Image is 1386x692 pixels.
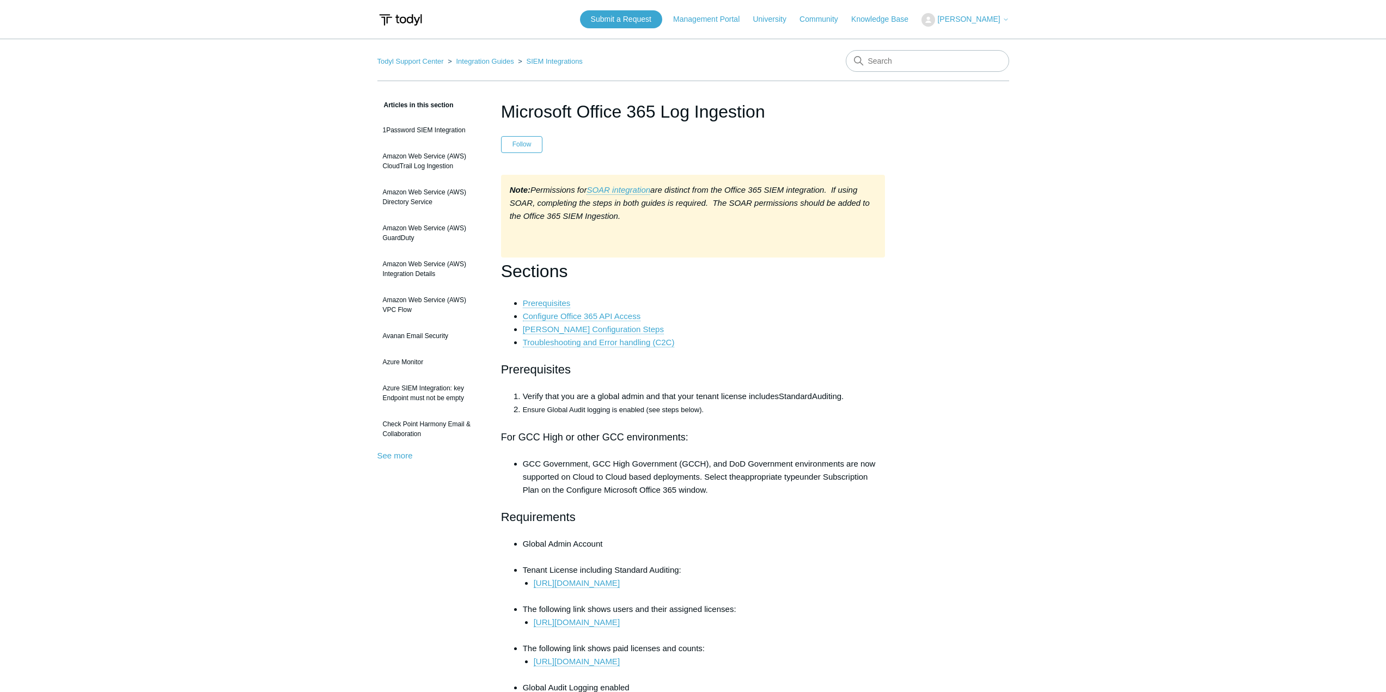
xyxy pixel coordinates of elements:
em: Permissions for [510,185,587,194]
a: Azure SIEM Integration: key Endpoint must not be empty [377,378,485,408]
img: Todyl Support Center Help Center home page [377,10,424,30]
a: Integration Guides [456,57,514,65]
h2: Requirements [501,507,886,526]
span: [PERSON_NAME] [937,15,1000,23]
a: Troubleshooting and Error handling (C2C) [523,338,675,347]
a: SIEM Integrations [527,57,583,65]
a: Community [799,14,849,25]
span: . [841,391,844,401]
a: University [753,14,797,25]
a: [URL][DOMAIN_NAME] [534,617,620,627]
h1: Sections [501,258,886,285]
a: Amazon Web Service (AWS) Directory Service [377,182,485,212]
span: appropriate type [741,472,799,481]
a: Knowledge Base [851,14,919,25]
a: See more [377,451,413,460]
a: Prerequisites [523,298,571,308]
a: Amazon Web Service (AWS) VPC Flow [377,290,485,320]
span: GCC Government, GCC High Government (GCCH), and DoD Government environments are now supported on ... [523,459,876,481]
span: Ensure Global Audit logging is enabled (see steps below). [523,406,704,414]
li: Tenant License including Standard Auditing: [523,564,886,603]
span: Standard [779,391,812,401]
strong: Note: [510,185,530,194]
li: Integration Guides [445,57,516,65]
a: Todyl Support Center [377,57,444,65]
a: [URL][DOMAIN_NAME] [534,578,620,588]
button: Follow Article [501,136,543,152]
span: Articles in this section [377,101,454,109]
a: Management Portal [673,14,750,25]
span: Verify that you are a global admin and that your tenant license includes [523,391,779,401]
span: under Subscription Plan on the Configure Microsoft Office 365 window. [523,472,868,494]
h2: Prerequisites [501,360,886,379]
em: SOAR integration [587,185,650,194]
li: SIEM Integrations [516,57,583,65]
li: Global Admin Account [523,537,886,564]
span: Auditing [812,391,841,401]
a: [PERSON_NAME] Configuration Steps [523,324,664,334]
a: Amazon Web Service (AWS) GuardDuty [377,218,485,248]
a: Submit a Request [580,10,662,28]
li: The following link shows users and their assigned licenses: [523,603,886,642]
button: [PERSON_NAME] [921,13,1009,27]
h1: Microsoft Office 365 Log Ingestion [501,99,886,125]
a: 1Password SIEM Integration [377,120,485,140]
a: Amazon Web Service (AWS) Integration Details [377,254,485,284]
a: Configure Office 365 API Access [523,311,641,321]
input: Search [846,50,1009,72]
em: are distinct from the Office 365 SIEM integration. If using SOAR, completing the steps in both gu... [510,185,870,221]
li: Todyl Support Center [377,57,446,65]
a: SOAR integration [587,185,650,195]
a: Amazon Web Service (AWS) CloudTrail Log Ingestion [377,146,485,176]
a: Azure Monitor [377,352,485,372]
a: Avanan Email Security [377,326,485,346]
li: The following link shows paid licenses and counts: [523,642,886,681]
span: For GCC High or other GCC environments: [501,432,688,443]
a: [URL][DOMAIN_NAME] [534,657,620,666]
a: Check Point Harmony Email & Collaboration [377,414,485,444]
